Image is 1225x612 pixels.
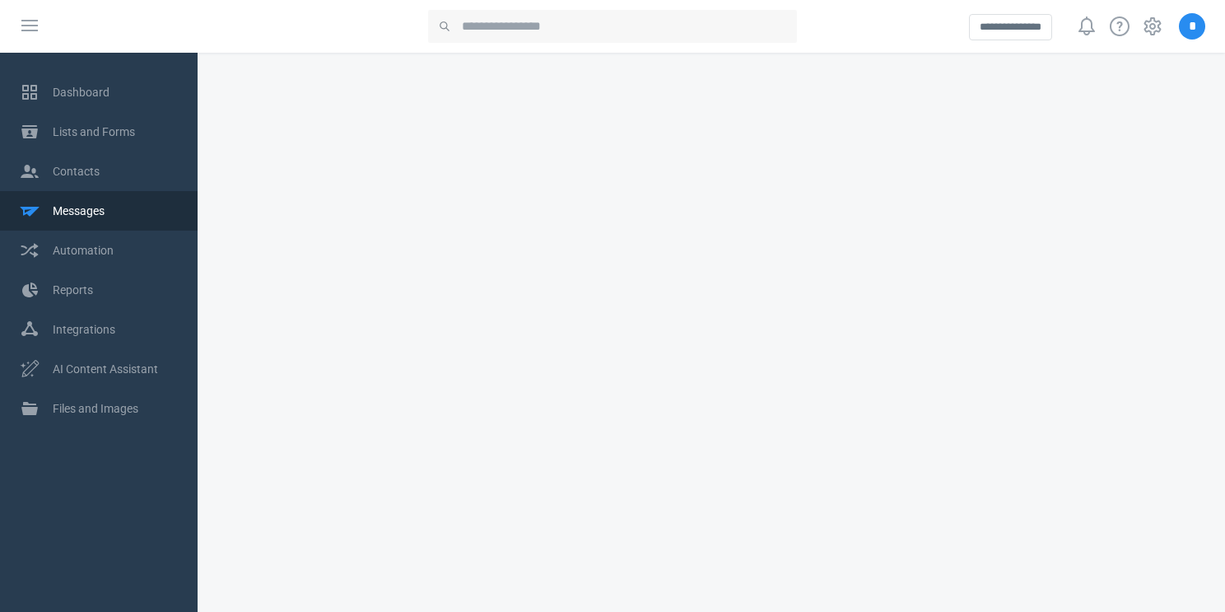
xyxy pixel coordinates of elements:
[53,112,178,152] span: Lists and Forms
[53,152,178,191] span: Contacts
[53,349,178,389] span: AI Content Assistant
[53,389,178,428] span: Files and Images
[53,191,178,231] span: Messages
[53,270,178,310] span: Reports
[53,72,178,112] span: Dashboard
[53,310,178,349] span: Integrations
[53,231,178,270] span: Automation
